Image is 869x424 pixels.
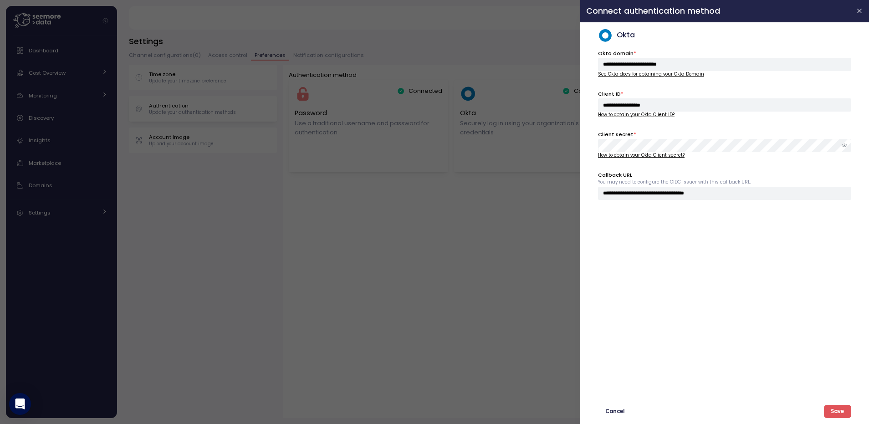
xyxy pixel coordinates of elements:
[9,393,31,415] div: Open Intercom Messenger
[598,50,636,58] label: Okta domain
[586,7,849,15] h2: Connect authentication method
[824,405,851,418] button: Save
[598,131,636,139] label: Client secret
[598,71,851,77] a: See Okta docs for obtaining your Okta Domain
[831,405,844,418] span: Save
[598,179,851,185] p: You may need to configure the OIDC Issuer with this callback URL:
[617,29,635,41] p: Okta
[598,112,851,118] a: How to obtain your Okta Client ID?
[605,405,624,418] span: Cancel
[598,152,851,158] a: How to obtain your Okta Client secret?
[598,405,631,418] button: Cancel
[598,171,632,179] label: Callback URL
[598,90,624,98] label: Client ID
